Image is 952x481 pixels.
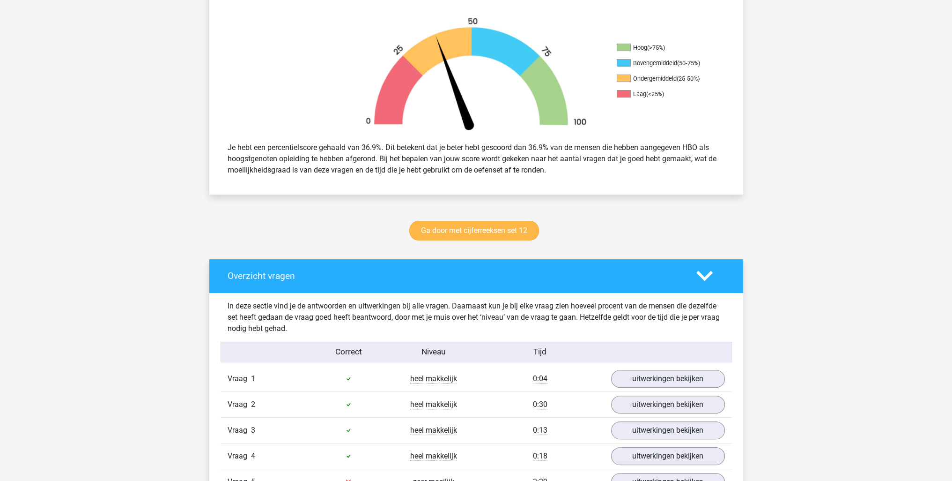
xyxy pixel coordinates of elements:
span: heel makkelijk [410,374,457,383]
span: 1 [251,374,255,383]
li: Ondergemiddeld [617,75,710,83]
span: 0:13 [533,426,547,435]
span: 2 [251,400,255,409]
span: Vraag [228,373,251,384]
div: Correct [306,346,391,358]
a: uitwerkingen bekijken [611,421,725,439]
span: Vraag [228,399,251,410]
img: 37.6954ec9c0e6e.png [350,17,603,135]
a: uitwerkingen bekijken [611,447,725,465]
span: heel makkelijk [410,400,457,409]
span: 0:30 [533,400,547,409]
span: heel makkelijk [410,451,457,461]
div: Tijd [476,346,604,358]
li: Hoog [617,44,710,52]
span: 0:18 [533,451,547,461]
div: Niveau [391,346,476,358]
h4: Overzicht vragen [228,271,682,281]
span: 0:04 [533,374,547,383]
a: Ga door met cijferreeksen set 12 [409,221,539,240]
span: heel makkelijk [410,426,457,435]
div: (>75%) [647,44,665,51]
div: In deze sectie vind je de antwoorden en uitwerkingen bij alle vragen. Daarnaast kun je bij elke v... [221,301,732,334]
span: Vraag [228,451,251,462]
a: uitwerkingen bekijken [611,370,725,388]
div: Je hebt een percentielscore gehaald van 36.9%. Dit betekent dat je beter hebt gescoord dan 36.9% ... [221,138,732,180]
div: (50-75%) [677,60,700,67]
div: (25-50%) [677,75,700,82]
span: 4 [251,451,255,460]
span: Vraag [228,425,251,436]
a: uitwerkingen bekijken [611,396,725,413]
li: Laag [617,90,710,98]
li: Bovengemiddeld [617,59,710,68]
span: 3 [251,426,255,435]
div: (<25%) [646,90,664,98]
